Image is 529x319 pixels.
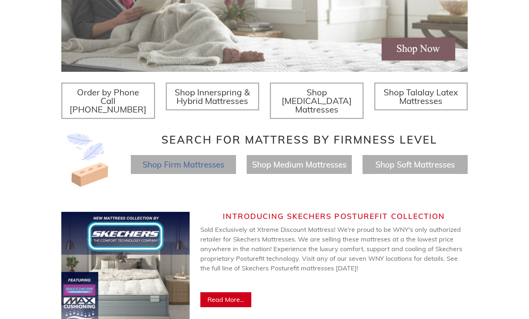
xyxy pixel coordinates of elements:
[223,211,445,221] span: Introducing Skechers Posturefit Collection
[200,292,251,307] a: Read More...
[175,87,250,106] span: Shop Innerspring & Hybrid Mattresses
[384,87,458,106] span: Shop Talalay Latex Mattresses
[143,159,224,170] a: Shop Firm Mattresses
[70,87,147,115] span: Order by Phone Call [PHONE_NUMBER]
[374,83,468,110] a: Shop Talalay Latex Mattresses
[161,133,437,146] span: Search for Mattress by Firmness Level
[270,83,364,119] a: Shop [MEDICAL_DATA] Mattresses
[207,295,244,304] span: Read More...
[61,133,115,187] img: Image-of-brick- and-feather-representing-firm-and-soft-feel
[61,83,155,119] a: Order by Phone Call [PHONE_NUMBER]
[375,159,455,170] a: Shop Soft Mattresses
[200,225,462,291] span: Sold Exclusively at Xtreme Discount Mattress! We're proud to be WNY's only authorized retailer fo...
[166,83,260,110] a: Shop Innerspring & Hybrid Mattresses
[282,87,352,115] span: Shop [MEDICAL_DATA] Mattresses
[252,159,346,170] a: Shop Medium Mattresses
